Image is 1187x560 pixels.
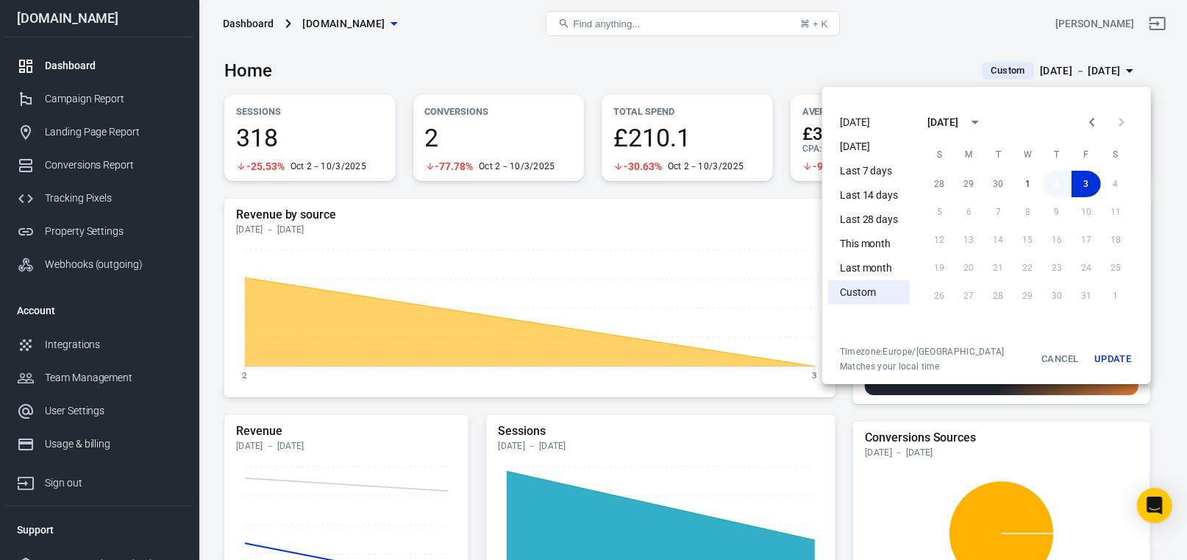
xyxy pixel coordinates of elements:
li: This month [828,232,910,256]
div: [DATE] [927,115,958,130]
li: Last 28 days [828,208,910,232]
span: Friday [1073,140,1099,169]
button: 30 [983,171,1013,197]
li: [DATE] [828,135,910,159]
button: Previous month [1077,107,1107,137]
span: Matches your local time [840,361,1005,372]
button: 28 [924,171,954,197]
li: Last 14 days [828,183,910,208]
li: [DATE] [828,110,910,135]
li: Custom [828,280,910,305]
button: calendar view is open, switch to year view [963,110,988,135]
div: Open Intercom Messenger [1137,488,1172,523]
button: Update [1089,346,1136,372]
span: Saturday [1102,140,1129,169]
span: Tuesday [985,140,1011,169]
span: Wednesday [1014,140,1041,169]
button: 1 [1013,171,1042,197]
button: 3 [1072,171,1101,197]
span: Sunday [926,140,952,169]
span: Monday [955,140,982,169]
button: 2 [1042,171,1072,197]
span: Thursday [1044,140,1070,169]
div: Timezone: Europe/[GEOGRAPHIC_DATA] [840,346,1005,358]
li: Last 7 days [828,159,910,183]
button: Cancel [1036,346,1083,372]
button: 29 [954,171,983,197]
li: Last month [828,256,910,280]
